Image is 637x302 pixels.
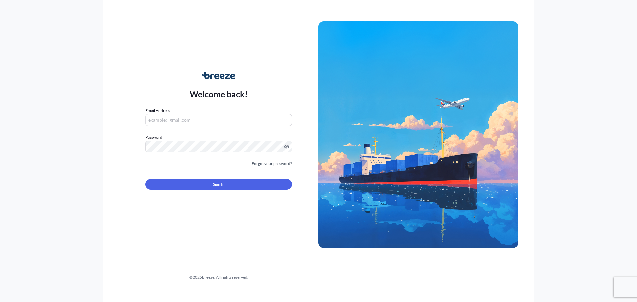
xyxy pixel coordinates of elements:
input: example@gmail.com [145,114,292,126]
a: Forgot your password? [252,160,292,167]
span: Sign In [213,181,225,188]
img: Ship illustration [318,21,518,248]
button: Show password [284,144,289,149]
p: Welcome back! [190,89,248,99]
div: © 2025 Breeze. All rights reserved. [119,274,318,281]
label: Password [145,134,292,141]
button: Sign In [145,179,292,190]
label: Email Address [145,107,170,114]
